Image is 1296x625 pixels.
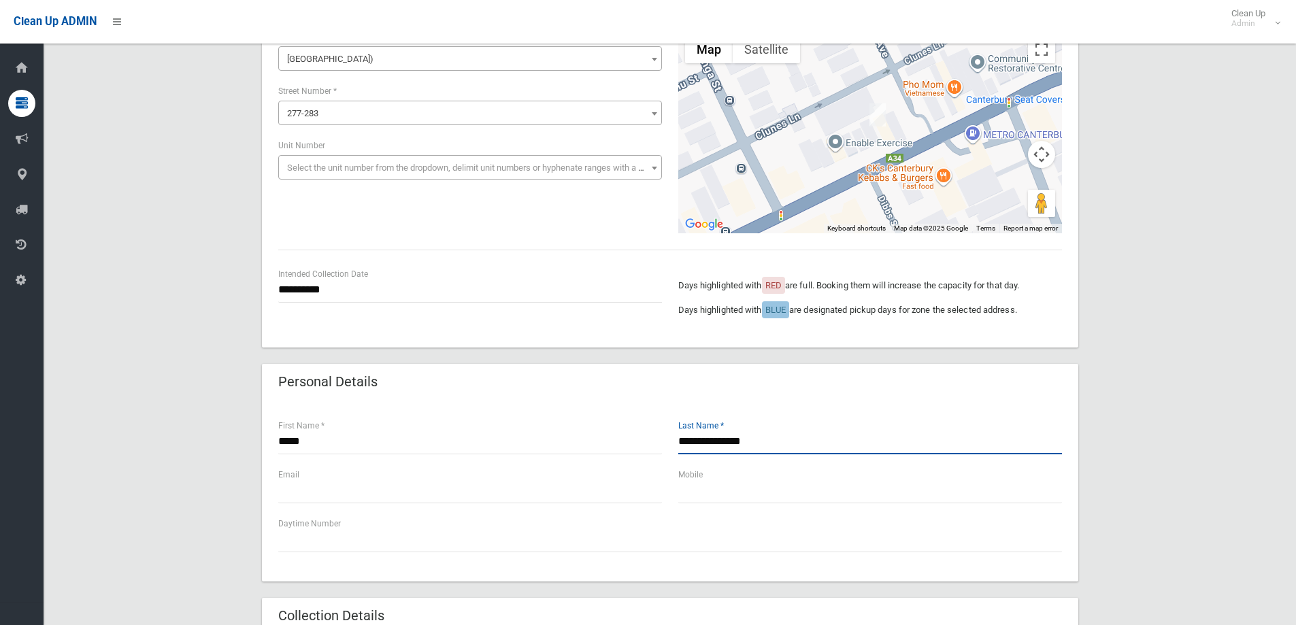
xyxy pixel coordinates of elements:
span: Canterbury Road (CANTERBURY 2193) [278,46,662,71]
p: Days highlighted with are full. Booking them will increase the capacity for that day. [678,277,1062,294]
span: Clean Up [1225,8,1279,29]
span: Clean Up ADMIN [14,15,97,28]
button: Show street map [685,36,733,63]
img: Google [682,216,727,233]
span: RED [765,280,782,290]
a: Open this area in Google Maps (opens a new window) [682,216,727,233]
button: Toggle fullscreen view [1028,36,1055,63]
span: Select the unit number from the dropdown, delimit unit numbers or hyphenate ranges with a comma [287,163,667,173]
header: Personal Details [262,369,394,395]
button: Keyboard shortcuts [827,224,886,233]
p: Days highlighted with are designated pickup days for zone the selected address. [678,302,1062,318]
a: Report a map error [1003,224,1058,232]
span: BLUE [765,305,786,315]
button: Drag Pegman onto the map to open Street View [1028,190,1055,217]
span: 277-283 [282,104,659,123]
button: Show satellite imagery [733,36,800,63]
span: Map data ©2025 Google [894,224,968,232]
span: 277-283 [287,108,318,118]
span: 277-283 [278,101,662,125]
div: 277-283 Canterbury Road, CANTERBURY NSW 2193 [869,103,886,126]
a: Terms (opens in new tab) [976,224,995,232]
button: Map camera controls [1028,141,1055,168]
span: Canterbury Road (CANTERBURY 2193) [282,50,659,69]
small: Admin [1231,18,1265,29]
